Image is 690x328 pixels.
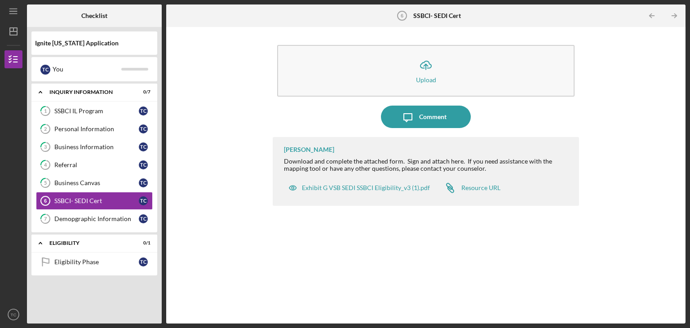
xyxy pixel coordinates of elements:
[461,184,500,191] div: Resource URL
[49,89,128,95] div: Inquiry Information
[284,146,334,153] div: [PERSON_NAME]
[284,158,570,172] div: Download and complete the attached form. Sign and attach here. If you need assistance with the ma...
[439,179,500,197] a: Resource URL
[54,179,139,186] div: Business Canvas
[36,156,153,174] a: 4ReferralTC
[36,192,153,210] a: 6SSBCI- SEDI CertTC
[139,142,148,151] div: T C
[11,312,17,317] text: TC
[277,45,575,97] button: Upload
[54,215,139,222] div: Demopgraphic Information
[416,76,436,83] div: Upload
[139,106,148,115] div: T C
[44,180,47,186] tspan: 5
[134,89,150,95] div: 0 / 7
[35,40,154,47] div: Ignite [US_STATE] Application
[54,258,139,266] div: Eligibility Phase
[44,198,47,204] tspan: 6
[54,161,139,168] div: Referral
[36,210,153,228] a: 7Demopgraphic InformationTC
[54,143,139,151] div: Business Information
[284,179,434,197] button: Exhibit G VSB SEDI SSBCI Eligibility_v3 (1).pdf
[4,306,22,324] button: TC
[54,197,139,204] div: SSBCI- SEDI Cert
[413,12,461,19] b: SSBCI- SEDI Cert
[49,240,128,246] div: Eligibility
[40,65,50,75] div: T C
[81,12,107,19] b: Checklist
[36,120,153,138] a: 2Personal InformationTC
[139,214,148,223] div: T C
[139,257,148,266] div: T C
[139,178,148,187] div: T C
[381,106,471,128] button: Comment
[44,144,47,150] tspan: 3
[53,62,121,77] div: You
[36,138,153,156] a: 3Business InformationTC
[44,126,47,132] tspan: 2
[54,107,139,115] div: SSBCI IL Program
[44,108,47,114] tspan: 1
[44,162,47,168] tspan: 4
[54,125,139,133] div: Personal Information
[139,196,148,205] div: T C
[139,124,148,133] div: T C
[401,13,403,18] tspan: 6
[36,253,153,271] a: Eligibility PhaseTC
[302,184,430,191] div: Exhibit G VSB SEDI SSBCI Eligibility_v3 (1).pdf
[44,216,47,222] tspan: 7
[419,106,447,128] div: Comment
[36,102,153,120] a: 1SSBCI IL ProgramTC
[139,160,148,169] div: T C
[134,240,150,246] div: 0 / 1
[36,174,153,192] a: 5Business CanvasTC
